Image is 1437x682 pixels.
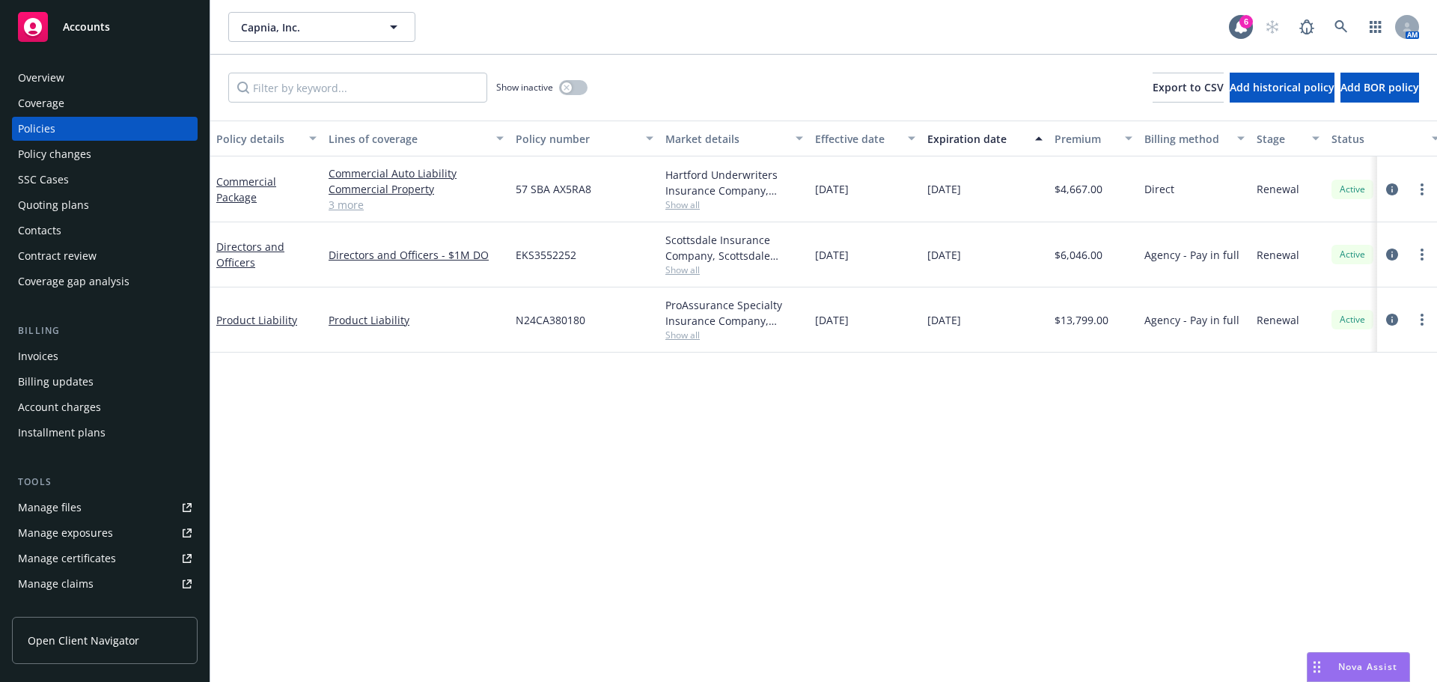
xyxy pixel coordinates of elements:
a: Manage claims [12,572,198,596]
div: Manage certificates [18,546,116,570]
div: Lines of coverage [329,131,487,147]
div: Expiration date [927,131,1026,147]
a: SSC Cases [12,168,198,192]
span: [DATE] [815,247,849,263]
a: more [1413,246,1431,264]
span: Add BOR policy [1340,80,1419,94]
a: Coverage [12,91,198,115]
a: Product Liability [329,312,504,328]
span: Renewal [1257,312,1299,328]
input: Filter by keyword... [228,73,487,103]
a: Billing updates [12,370,198,394]
span: Add historical policy [1230,80,1334,94]
div: Policy details [216,131,300,147]
span: Agency - Pay in full [1144,312,1239,328]
span: Show all [665,329,803,341]
button: Add BOR policy [1340,73,1419,103]
span: [DATE] [927,312,961,328]
div: Drag to move [1308,653,1326,681]
div: Contract review [18,244,97,268]
a: Directors and Officers - $1M DO [329,247,504,263]
a: 3 more [329,197,504,213]
div: Billing method [1144,131,1228,147]
span: Accounts [63,21,110,33]
span: Agency - Pay in full [1144,247,1239,263]
div: Premium [1055,131,1116,147]
span: Open Client Navigator [28,633,139,648]
a: Quoting plans [12,193,198,217]
div: Hartford Underwriters Insurance Company, Hartford Insurance Group [665,167,803,198]
button: Effective date [809,121,921,156]
div: Manage exposures [18,521,113,545]
span: EKS3552252 [516,247,576,263]
span: Nova Assist [1338,660,1397,673]
span: Active [1337,248,1367,261]
a: circleInformation [1383,311,1401,329]
a: Start snowing [1257,12,1287,42]
span: [DATE] [927,247,961,263]
div: SSC Cases [18,168,69,192]
span: N24CA380180 [516,312,585,328]
span: Show inactive [496,81,553,94]
div: Manage files [18,496,82,520]
a: Report a Bug [1292,12,1322,42]
a: Manage files [12,496,198,520]
span: [DATE] [815,312,849,328]
span: Active [1337,183,1367,196]
div: Coverage [18,91,64,115]
div: Coverage gap analysis [18,270,129,293]
a: circleInformation [1383,246,1401,264]
button: Policy details [210,121,323,156]
button: Stage [1251,121,1325,156]
div: Tools [12,475,198,490]
a: Switch app [1361,12,1391,42]
button: Premium [1049,121,1138,156]
a: Manage exposures [12,521,198,545]
div: Billing updates [18,370,94,394]
div: Account charges [18,395,101,419]
a: Commercial Property [329,181,504,197]
button: Expiration date [921,121,1049,156]
div: Status [1331,131,1423,147]
button: Export to CSV [1153,73,1224,103]
div: Stage [1257,131,1303,147]
button: Policy number [510,121,659,156]
span: Active [1337,313,1367,326]
span: [DATE] [927,181,961,197]
div: Manage BORs [18,597,88,621]
a: more [1413,311,1431,329]
div: Policy changes [18,142,91,166]
button: Capnia, Inc. [228,12,415,42]
button: Billing method [1138,121,1251,156]
div: Policies [18,117,55,141]
a: Contacts [12,219,198,243]
span: Capnia, Inc. [241,19,370,35]
a: Account charges [12,395,198,419]
span: [DATE] [815,181,849,197]
div: Billing [12,323,198,338]
span: $4,667.00 [1055,181,1102,197]
span: 57 SBA AX5RA8 [516,181,591,197]
a: more [1413,180,1431,198]
a: Manage BORs [12,597,198,621]
a: Commercial Package [216,174,276,204]
span: Renewal [1257,181,1299,197]
div: Invoices [18,344,58,368]
div: Policy number [516,131,637,147]
a: Contract review [12,244,198,268]
a: Installment plans [12,421,198,445]
span: Show all [665,198,803,211]
div: Manage claims [18,572,94,596]
span: Direct [1144,181,1174,197]
button: Nova Assist [1307,652,1410,682]
a: Product Liability [216,313,297,327]
a: Search [1326,12,1356,42]
a: Invoices [12,344,198,368]
button: Lines of coverage [323,121,510,156]
div: Contacts [18,219,61,243]
a: Manage certificates [12,546,198,570]
a: Commercial Auto Liability [329,165,504,181]
a: Accounts [12,6,198,48]
a: Overview [12,66,198,90]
